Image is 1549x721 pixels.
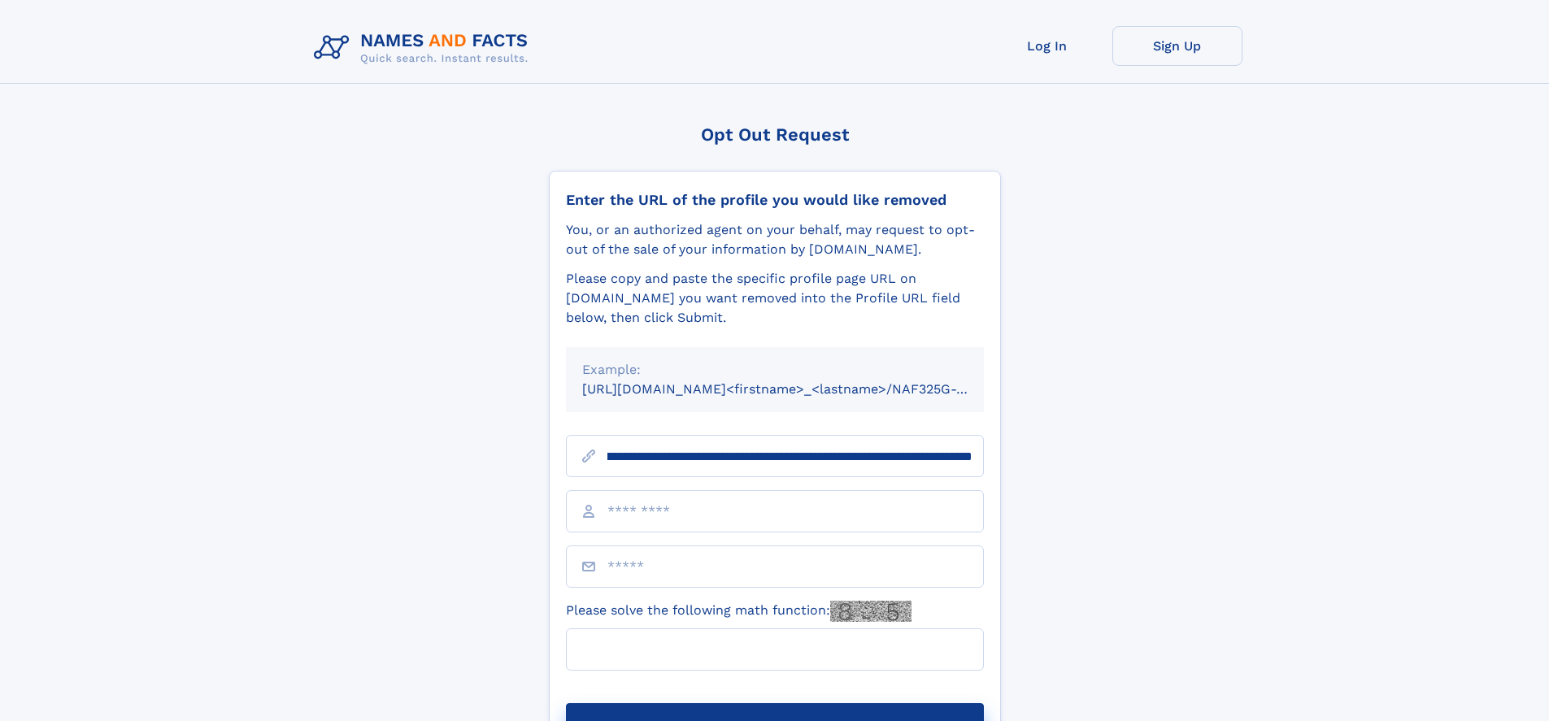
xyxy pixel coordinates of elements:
[566,220,984,259] div: You, or an authorized agent on your behalf, may request to opt-out of the sale of your informatio...
[582,360,968,380] div: Example:
[982,26,1112,66] a: Log In
[566,191,984,209] div: Enter the URL of the profile you would like removed
[1112,26,1242,66] a: Sign Up
[566,601,912,622] label: Please solve the following math function:
[566,269,984,328] div: Please copy and paste the specific profile page URL on [DOMAIN_NAME] you want removed into the Pr...
[582,381,1015,397] small: [URL][DOMAIN_NAME]<firstname>_<lastname>/NAF325G-xxxxxxxx
[549,124,1001,145] div: Opt Out Request
[307,26,542,70] img: Logo Names and Facts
